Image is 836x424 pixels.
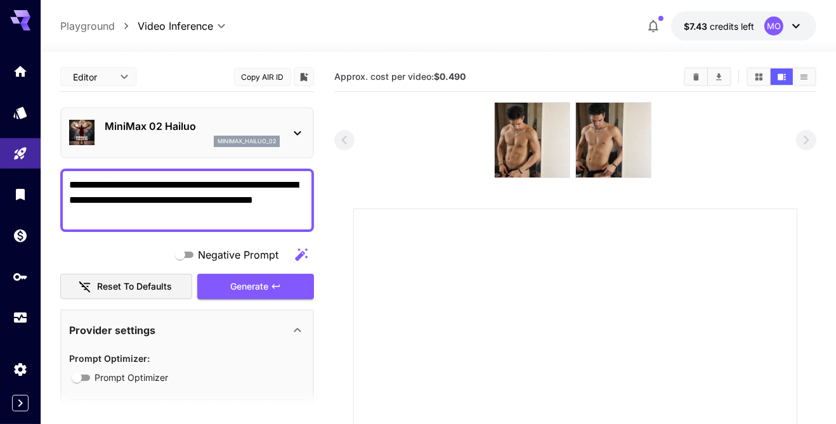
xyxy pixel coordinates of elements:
span: Approx. cost per video: [334,71,466,82]
button: Download All [708,68,730,85]
div: Show videos in grid viewShow videos in video viewShow videos in list view [747,67,816,86]
button: Reset to defaults [60,274,192,300]
p: minimax_hailuo_02 [218,137,276,146]
span: Generate [230,279,268,295]
span: credits left [710,21,754,32]
span: Negative Prompt [198,247,278,262]
a: Playground [60,18,115,34]
div: Usage [13,310,28,326]
div: API Keys [13,269,28,285]
img: x9izC82DRxPFQAAAABJRU5ErkJggg== [495,103,570,177]
span: Prompt Optimizer : [69,353,150,364]
div: $7.43121 [684,20,754,33]
div: Home [13,63,28,79]
button: $7.43121MO [671,11,816,41]
button: Expand sidebar [12,395,29,411]
button: Show videos in list view [793,68,815,85]
div: Settings [13,361,28,377]
span: Video Inference [138,18,213,34]
div: MiniMax 02 Hailuominimax_hailuo_02 [69,113,305,152]
span: $7.43 [684,21,710,32]
div: Playground [13,146,28,162]
img: 6CAAAAAElFTkSuQmCC [576,103,651,177]
button: Copy AIR ID [234,68,291,86]
span: Editor [73,70,112,84]
nav: breadcrumb [60,18,138,34]
button: Show videos in video view [771,68,793,85]
button: Clear videos [685,68,707,85]
button: Add to library [298,69,310,84]
b: $0.490 [434,71,466,82]
button: Show videos in grid view [748,68,770,85]
button: Generate [197,274,314,300]
div: Library [13,186,28,202]
div: Wallet [13,228,28,243]
div: Clear videosDownload All [684,67,731,86]
p: Provider settings [69,323,155,338]
span: Prompt Optimizer [95,371,168,384]
div: MO [764,16,783,35]
div: Models [13,105,28,120]
div: Provider settings [69,315,305,345]
p: MiniMax 02 Hailuo [105,119,280,134]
